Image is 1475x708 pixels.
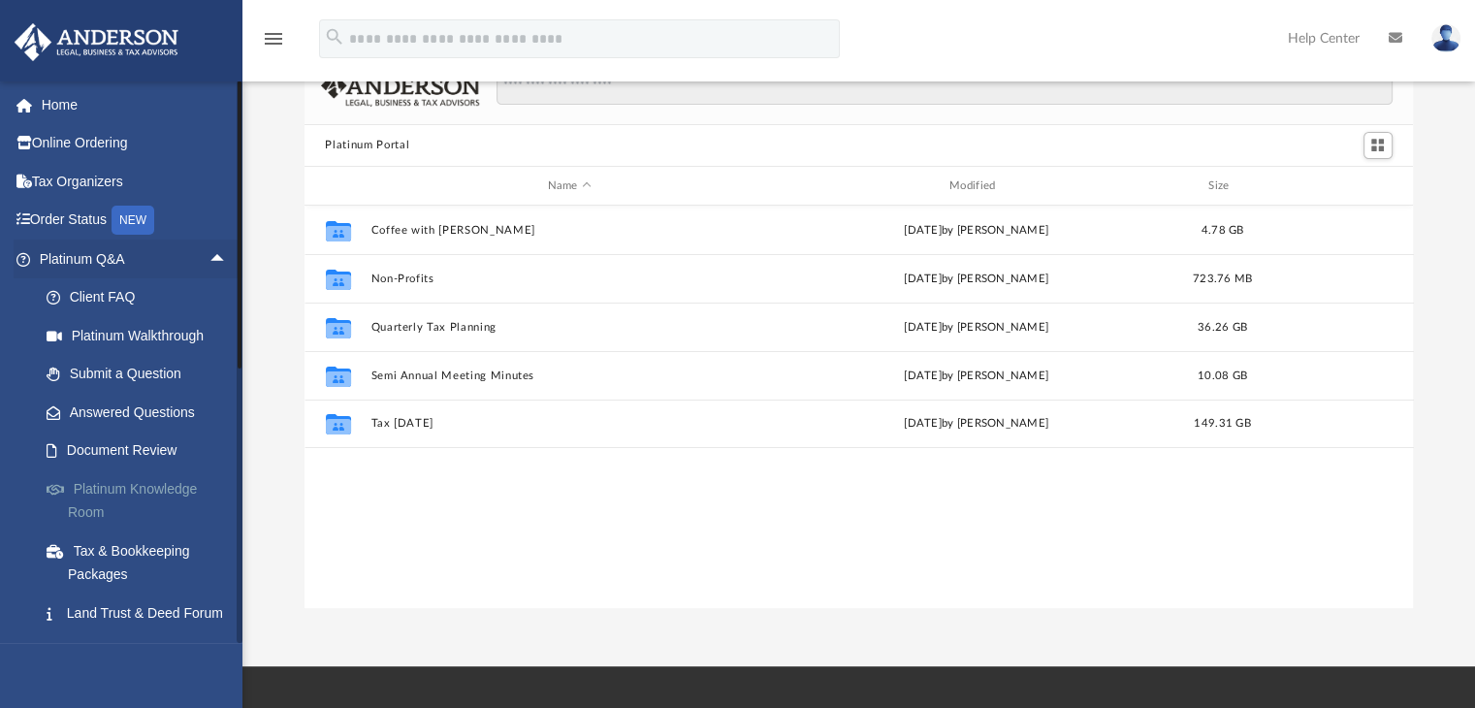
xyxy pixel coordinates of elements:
button: Tax [DATE] [370,418,768,431]
span: 4.78 GB [1201,225,1243,236]
a: Answered Questions [27,393,257,432]
i: menu [262,27,285,50]
button: Non-Profits [370,273,768,285]
a: Client FAQ [27,278,257,317]
a: Platinum Q&Aarrow_drop_up [14,240,257,278]
a: Submit a Question [27,355,257,394]
div: id [1269,177,1405,195]
div: [DATE] by [PERSON_NAME] [777,319,1174,337]
button: Switch to Grid View [1363,132,1393,159]
button: Quarterly Tax Planning [370,321,768,334]
a: Land Trust & Deed Forum [27,594,257,632]
button: Semi Annual Meeting Minutes [370,370,768,382]
div: Name [369,177,768,195]
div: Size [1183,177,1261,195]
a: Platinum Knowledge Room [27,469,257,531]
a: Portal Feedback [27,632,257,671]
i: search [324,26,345,48]
span: arrow_drop_up [208,240,247,279]
span: 10.08 GB [1197,370,1246,381]
div: NEW [112,206,154,235]
button: Coffee with [PERSON_NAME] [370,224,768,237]
a: Tax & Bookkeeping Packages [27,531,257,594]
img: User Pic [1431,24,1460,52]
a: Online Ordering [14,124,257,163]
div: Modified [777,177,1175,195]
div: [DATE] by [PERSON_NAME] [777,222,1174,240]
a: menu [262,37,285,50]
div: [DATE] by [PERSON_NAME] [777,368,1174,385]
span: 36.26 GB [1197,322,1246,333]
a: Home [14,85,257,124]
div: id [312,177,361,195]
input: Search files and folders [497,68,1392,105]
a: Order StatusNEW [14,201,257,241]
div: [DATE] by [PERSON_NAME] [777,416,1174,434]
div: grid [305,206,1414,607]
img: Anderson Advisors Platinum Portal [9,23,184,61]
a: Document Review [27,432,257,470]
a: Tax Organizers [14,162,257,201]
span: 723.76 MB [1192,274,1251,284]
div: [DATE] by [PERSON_NAME] [777,271,1174,288]
a: Platinum Walkthrough [27,316,257,355]
span: 149.31 GB [1194,419,1250,430]
button: Platinum Portal [325,137,409,154]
